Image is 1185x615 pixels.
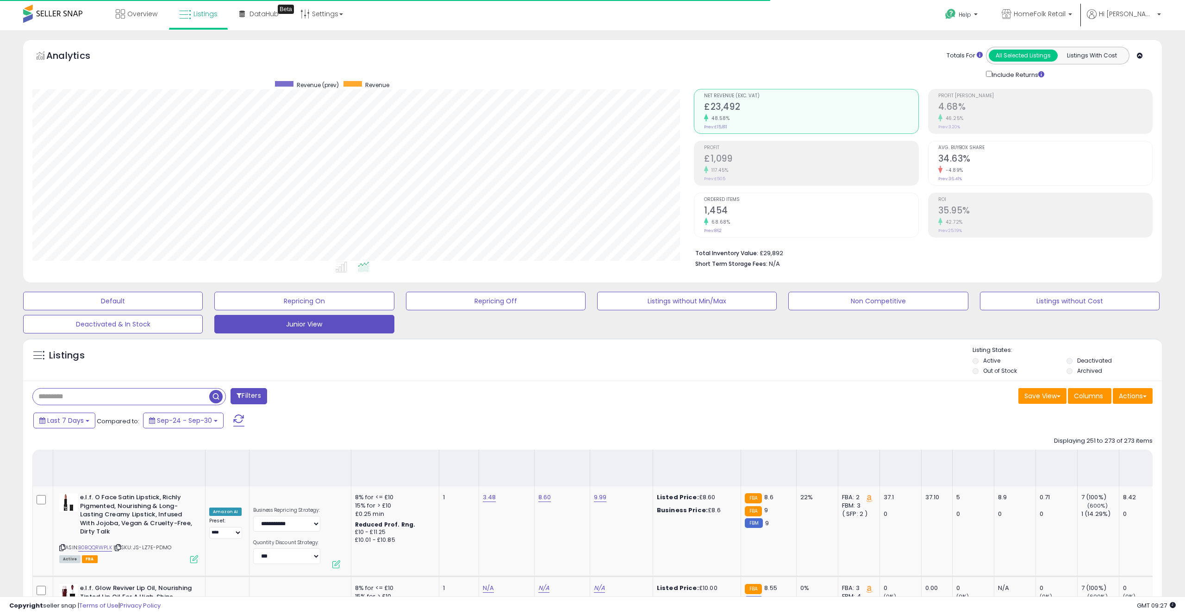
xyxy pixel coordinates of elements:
[956,584,994,592] div: 0
[209,518,242,539] div: Preset:
[597,292,777,310] button: Listings without Min/Max
[594,584,605,593] a: N/A
[253,540,320,546] label: Quantity Discount Strategy:
[983,357,1000,364] label: Active
[1081,510,1119,518] div: 1 (14.29%)
[764,493,773,502] span: 8.6
[1087,502,1108,509] small: (600%)
[842,584,873,592] div: FBA: 3
[657,493,734,502] div: £8.60
[1087,9,1161,30] a: Hi [PERSON_NAME]
[704,228,722,233] small: Prev: 862
[49,349,85,362] h5: Listings
[769,259,780,268] span: N/A
[704,94,918,99] span: Net Revenue (Exc. VAT)
[143,413,224,428] button: Sep-24 - Sep-30
[355,528,432,536] div: £10 - £11.25
[956,493,994,502] div: 5
[59,584,78,602] img: 31ExLdAus+L._SL40_.jpg
[120,601,161,610] a: Privacy Policy
[884,584,921,592] div: 0
[704,145,918,151] span: Profit
[959,11,971,19] span: Help
[708,219,730,226] small: 68.68%
[938,153,1152,166] h2: 34.63%
[157,416,212,425] span: Sep-24 - Sep-30
[278,5,294,14] div: Tooltip anchor
[297,81,339,89] span: Revenue (prev)
[980,292,1160,310] button: Listings without Cost
[938,145,1152,151] span: Avg. Buybox Share
[355,510,432,518] div: £0.25 min
[79,601,118,610] a: Terms of Use
[1068,388,1111,404] button: Columns
[47,416,84,425] span: Last 7 Days
[704,124,727,130] small: Prev: £15,811
[942,167,963,174] small: -4.89%
[704,101,918,114] h2: £23,492
[657,493,699,502] b: Listed Price:
[708,115,730,122] small: 48.58%
[1113,388,1153,404] button: Actions
[884,493,921,502] div: 37.1
[23,315,203,333] button: Deactivated & In Stock
[406,292,586,310] button: Repricing Off
[59,555,81,563] span: All listings currently available for purchase on Amazon
[23,292,203,310] button: Default
[1040,510,1077,518] div: 0
[938,176,962,182] small: Prev: 36.41%
[938,1,987,30] a: Help
[657,584,699,592] b: Listed Price:
[209,508,242,516] div: Amazon AI
[657,506,708,515] b: Business Price:
[979,69,1055,80] div: Include Returns
[842,510,873,518] div: ( SFP: 2 )
[355,521,416,528] b: Reduced Prof. Rng.
[973,346,1162,355] p: Listing States:
[998,493,1035,502] div: 8.9
[231,388,267,404] button: Filters
[78,544,112,552] a: B0BQQRWPLK
[842,493,873,502] div: FBA: 2
[1077,357,1112,364] label: Deactivated
[704,197,918,202] span: Ordered Items
[884,510,921,518] div: 0
[1014,9,1066,19] span: HomeFolk Retail
[945,8,956,20] i: Get Help
[708,167,729,174] small: 117.45%
[745,584,762,594] small: FBA
[1018,388,1066,404] button: Save View
[998,584,1029,592] div: N/A
[657,584,734,592] div: £10.00
[956,510,994,518] div: 0
[113,544,171,551] span: | SKU: JS-LZ7E-PDMO
[1081,493,1119,502] div: 7 (100%)
[788,292,968,310] button: Non Competitive
[657,506,734,515] div: £8.6
[443,584,472,592] div: 1
[1040,584,1077,592] div: 0
[925,493,945,502] div: 37.10
[365,81,389,89] span: Revenue
[1137,601,1176,610] span: 2025-10-8 09:27 GMT
[983,367,1017,375] label: Out of Stock
[998,510,1035,518] div: 0
[695,249,758,257] b: Total Inventory Value:
[695,247,1146,258] li: £29,892
[355,536,432,544] div: £10.01 - £10.85
[9,602,161,610] div: seller snap | |
[800,584,831,592] div: 0%
[947,51,983,60] div: Totals For
[1123,493,1160,502] div: 8.42
[938,228,962,233] small: Prev: 25.19%
[938,197,1152,202] span: ROI
[764,506,768,515] span: 9
[1040,493,1077,502] div: 0.71
[46,49,108,64] h5: Analytics
[938,94,1152,99] span: Profit [PERSON_NAME]
[9,601,43,610] strong: Copyright
[80,493,193,539] b: e.l.f. O Face Satin Lipstick, Richly Pigmented, Nourishing & Long-Lasting Creamy Lipstick, Infuse...
[355,502,432,510] div: 15% for > £10
[193,9,218,19] span: Listings
[938,124,960,130] small: Prev: 3.20%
